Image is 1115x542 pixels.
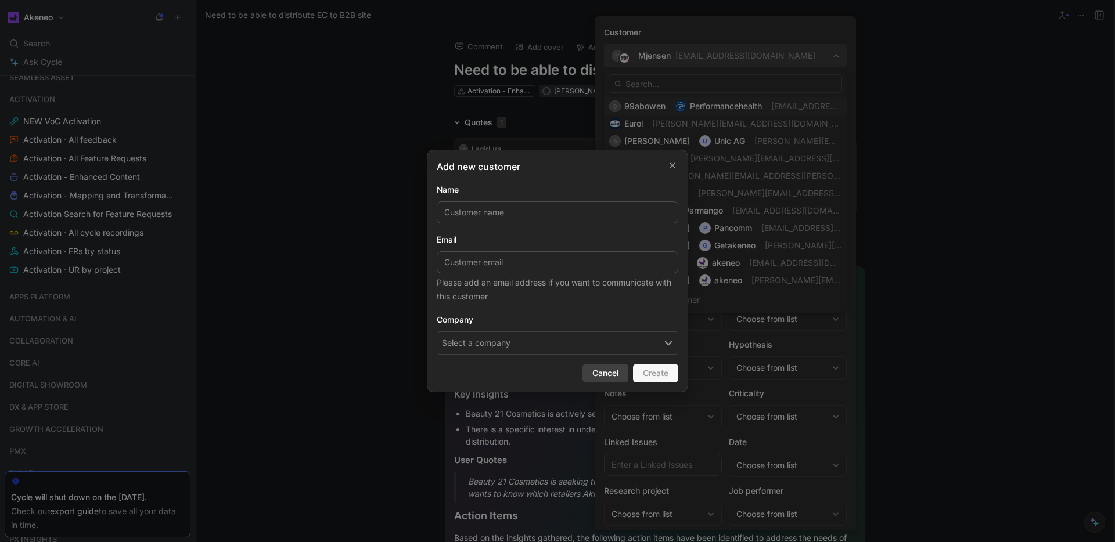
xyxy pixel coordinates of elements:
button: Cancel [582,364,628,382]
div: Please add an email address if you want to communicate with this customer [437,276,678,303]
input: Customer email [437,251,678,273]
button: Select a company [437,331,678,355]
h2: Company [437,313,678,327]
input: Customer name [437,201,678,223]
div: Name [437,183,678,197]
div: Email [437,233,678,247]
span: Cancel [592,366,618,380]
h2: Add new customer [437,160,520,174]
